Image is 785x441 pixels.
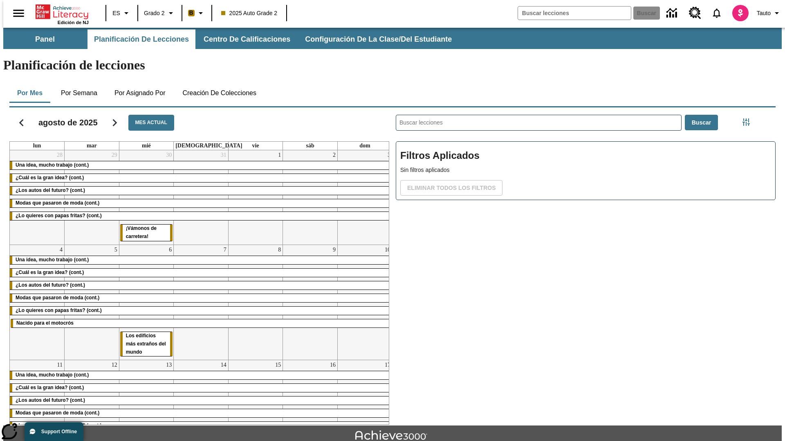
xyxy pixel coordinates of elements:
[55,150,64,160] a: 28 de julio de 2025
[36,3,89,25] div: Portada
[16,269,84,275] span: ¿Cuál es la gran idea? (cont.)
[331,150,337,160] a: 2 de agosto de 2025
[9,83,50,103] button: Por mes
[164,360,173,370] a: 13 de agosto de 2025
[16,213,102,218] span: ¿Lo quieres con papas fritas? (cont.)
[58,20,89,25] span: Edición de NJ
[3,29,459,49] div: Subbarra de navegación
[10,187,392,195] div: ¿Los autos del futuro? (cont.)
[219,150,228,160] a: 31 de julio de 2025
[56,360,64,370] a: 11 de agosto de 2025
[383,360,392,370] a: 17 de agosto de 2025
[176,83,263,103] button: Creación de colecciones
[400,146,771,166] h2: Filtros Aplicados
[10,281,392,290] div: ¿Los autos del futuro? (cont.)
[11,112,32,133] button: Regresar
[10,396,392,405] div: ¿Los autos del futuro? (cont.)
[113,245,119,255] a: 5 de agosto de 2025
[732,5,749,21] img: avatar image
[164,150,173,160] a: 30 de julio de 2025
[396,115,681,130] input: Buscar lecciones
[383,245,392,255] a: 10 de agosto de 2025
[518,7,631,20] input: Buscar campo
[16,307,102,313] span: ¿Lo quieres con papas fritas? (cont.)
[36,4,89,20] a: Portada
[304,142,316,150] a: sábado
[7,1,31,25] button: Abrir el menú lateral
[189,8,193,18] span: B
[358,142,372,150] a: domingo
[144,9,165,18] span: Grado 2
[10,422,392,430] div: ¿Lo quieres con papas fritas? (cont.)
[174,150,229,245] td: 31 de julio de 2025
[120,225,173,241] div: ¡Vámonos de carretera!
[65,245,119,360] td: 5 de agosto de 2025
[110,150,119,160] a: 29 de julio de 2025
[16,320,74,326] span: Nacido para el motocrós
[276,150,283,160] a: 1 de agosto de 2025
[10,161,392,169] div: Una idea, mucho trabajo (cont.)
[283,245,338,360] td: 9 de agosto de 2025
[10,269,392,277] div: ¿Cuál es la gran idea? (cont.)
[396,141,776,200] div: Filtros Aplicados
[112,9,120,18] span: ES
[174,245,229,360] td: 7 de agosto de 2025
[386,150,392,160] a: 3 de agosto de 2025
[10,245,65,360] td: 4 de agosto de 2025
[10,256,392,264] div: Una idea, mucho trabajo (cont.)
[10,384,392,392] div: ¿Cuál es la gran idea? (cont.)
[3,28,782,49] div: Subbarra de navegación
[10,294,392,302] div: Modas que pasaron de moda (cont.)
[10,409,392,417] div: Modas que pasaron de moda (cont.)
[337,245,392,360] td: 10 de agosto de 2025
[221,9,278,18] span: 2025 Auto Grade 2
[108,83,172,103] button: Por asignado por
[25,422,83,441] button: Support Offline
[228,245,283,360] td: 8 de agosto de 2025
[662,2,684,24] a: Centro de información
[16,397,85,403] span: ¿Los autos del futuro? (cont.)
[16,282,85,288] span: ¿Los autos del futuro? (cont.)
[16,200,99,206] span: Modas que pasaron de moda (cont.)
[16,385,84,390] span: ¿Cuál es la gran idea? (cont.)
[298,29,458,49] button: Configuración de la clase/del estudiante
[219,360,228,370] a: 14 de agosto de 2025
[727,2,754,24] button: Escoja un nuevo avatar
[120,332,173,356] div: Los edificios más extraños del mundo
[250,142,260,150] a: viernes
[16,372,89,378] span: Una idea, mucho trabajo (cont.)
[222,245,228,255] a: 7 de agosto de 2025
[110,360,119,370] a: 12 de agosto de 2025
[11,319,391,327] div: Nacido para el motocrós
[104,112,125,133] button: Seguir
[54,83,104,103] button: Por semana
[126,333,166,355] span: Los edificios más extraños del mundo
[167,245,173,255] a: 6 de agosto de 2025
[31,142,43,150] a: lunes
[16,410,99,416] span: Modas que pasaron de moda (cont.)
[16,175,84,180] span: ¿Cuál es la gran idea? (cont.)
[185,6,209,20] button: Boost El color de la clase es anaranjado claro. Cambiar el color de la clase.
[10,174,392,182] div: ¿Cuál es la gran idea? (cont.)
[4,29,86,49] button: Panel
[119,245,174,360] td: 6 de agosto de 2025
[58,245,64,255] a: 4 de agosto de 2025
[41,429,77,434] span: Support Offline
[706,2,727,24] a: Notificaciones
[3,104,389,425] div: Calendario
[228,150,283,245] td: 1 de agosto de 2025
[10,150,65,245] td: 28 de julio de 2025
[16,162,89,168] span: Una idea, mucho trabajo (cont.)
[128,115,174,131] button: Mes actual
[10,199,392,207] div: Modas que pasaron de moda (cont.)
[337,150,392,245] td: 3 de agosto de 2025
[274,360,283,370] a: 15 de agosto de 2025
[174,142,244,150] a: jueves
[276,245,283,255] a: 8 de agosto de 2025
[87,29,195,49] button: Planificación de lecciones
[119,150,174,245] td: 30 de julio de 2025
[738,114,754,130] button: Menú lateral de filtros
[331,245,337,255] a: 9 de agosto de 2025
[283,150,338,245] td: 2 de agosto de 2025
[400,166,771,174] p: Sin filtros aplicados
